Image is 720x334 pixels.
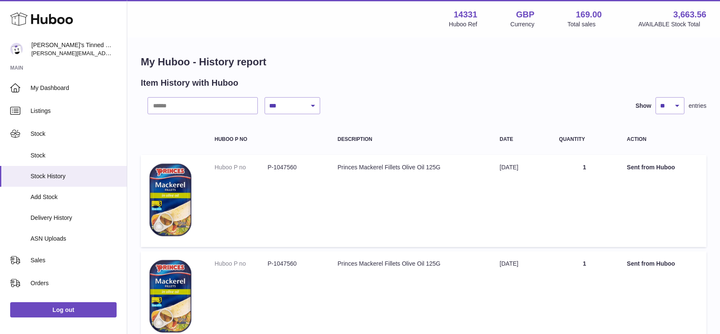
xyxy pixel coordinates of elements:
strong: GBP [516,9,534,20]
span: ASN Uploads [31,235,120,243]
span: Action [627,137,646,142]
label: Show [636,102,651,110]
div: [PERSON_NAME]'s Tinned Fish Ltd [31,41,113,57]
img: 143311749652242.jpg [149,260,192,333]
strong: 14331 [454,9,477,20]
span: 3,663.56 [673,9,706,20]
td: Princes Mackerel Fillets Olive Oil 125G [329,155,491,247]
span: Stock History [31,172,120,180]
img: 143311749652242.jpg [149,163,192,236]
span: 169.00 [576,9,602,20]
span: Total sales [567,20,605,28]
span: Listings [31,107,117,115]
span: Quantity [559,137,585,142]
span: My Dashboard [31,84,120,92]
span: [PERSON_NAME][EMAIL_ADDRESS][PERSON_NAME][DOMAIN_NAME] [31,50,215,56]
div: Currency [511,20,535,28]
span: Description [338,137,372,142]
span: Sales [31,256,117,264]
a: 169.00 Total sales [567,9,605,28]
span: Stock [31,152,120,160]
strong: Sent from Huboo [627,164,675,171]
dt: Huboo P no [215,260,268,268]
span: Orders [31,279,117,287]
strong: Sent from Huboo [627,260,675,267]
span: Add Stock [31,193,120,201]
dd: P-1047560 [268,163,321,171]
h2: Item History with Huboo [141,77,238,89]
a: 3,663.56 AVAILABLE Stock Total [638,9,710,28]
img: peter.colbert@hubbo.com [10,43,23,56]
span: Delivery History [31,214,120,222]
dd: P-1047560 [268,260,321,268]
td: [DATE] [491,155,550,247]
td: 1 [550,155,618,247]
div: Huboo Ref [449,20,477,28]
a: Log out [10,302,117,317]
dt: Huboo P no [215,163,268,171]
span: AVAILABLE Stock Total [638,20,710,28]
h1: My Huboo - History report [141,55,706,69]
span: Huboo P no [215,137,247,142]
span: Stock [31,130,117,138]
span: Date [500,137,513,142]
span: entries [689,102,706,110]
